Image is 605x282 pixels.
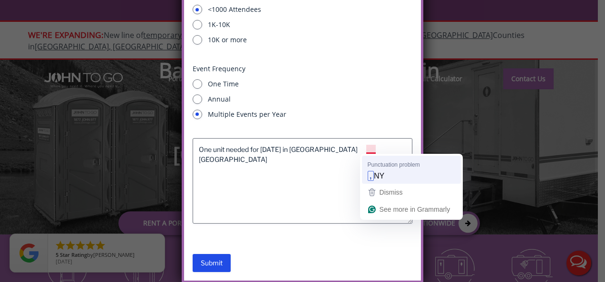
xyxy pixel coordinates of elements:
label: <1000 Attendees [208,5,413,14]
input: Submit [193,254,231,272]
label: 10K or more [208,35,413,45]
label: 1K-10K [208,20,413,29]
label: One Time [208,79,413,89]
textarea: To enrich screen reader interactions, please activate Accessibility in Grammarly extension settings [193,138,413,224]
label: Multiple Events per Year [208,110,413,119]
legend: Event Frequency [193,64,245,74]
label: Annual [208,94,413,104]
